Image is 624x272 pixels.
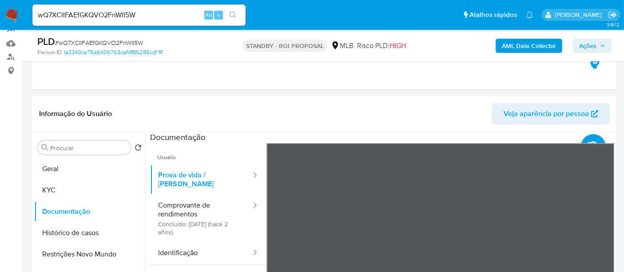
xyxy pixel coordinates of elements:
div: MLB [331,41,354,51]
span: HIGH [390,40,406,51]
button: Retornar ao pedido padrão [135,144,142,154]
button: Geral [34,158,145,180]
b: Person ID [37,48,62,56]
span: # wQ7XCIIFAEfGKQVO2FnWII5W [55,38,143,47]
span: Alt [205,11,212,19]
a: Sair [608,10,617,20]
a: Notificações [526,11,533,19]
h1: Informação do Usuário [39,109,112,118]
span: Atalhos rápidos [469,10,517,20]
span: 3.161.2 [607,21,620,28]
input: Procurar [50,144,127,152]
p: STANDBY - ROI PROPOSAL [242,40,327,52]
button: AML Data Collector [496,39,562,53]
a: 1a3349ca75a6406763cafcff85289cdf [64,48,163,56]
button: Documentação [34,201,145,222]
button: Restrições Novo Mundo [34,244,145,265]
p: erico.trevizan@mercadopago.com.br [555,11,605,19]
b: AML Data Collector [502,39,556,53]
button: KYC [34,180,145,201]
b: PLD [37,34,55,48]
button: Ações [573,39,612,53]
span: Ações [579,39,596,53]
button: search-icon [224,9,242,21]
input: Pesquise usuários ou casos... [32,9,246,21]
button: Veja aparência por pessoa [492,103,610,124]
span: Risco PLD: [357,41,406,51]
span: s [217,11,220,19]
span: Veja aparência por pessoa [504,103,589,124]
button: Procurar [41,144,48,151]
button: Histórico de casos [34,222,145,244]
